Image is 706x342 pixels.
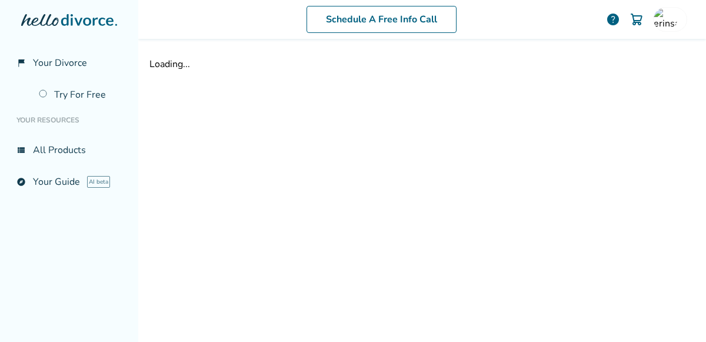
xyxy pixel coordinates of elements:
[9,137,129,164] a: view_listAll Products
[630,12,644,26] img: Cart
[33,57,87,69] span: Your Divorce
[16,58,26,68] span: flag_2
[9,108,129,132] li: Your Resources
[32,81,129,108] a: Try For Free
[654,8,677,31] img: erinsansoucy@gmail.com
[16,145,26,155] span: view_list
[9,49,129,77] a: flag_2Your Divorce
[9,168,129,195] a: exploreYour GuideAI beta
[307,6,457,33] a: Schedule A Free Info Call
[606,12,620,26] a: help
[16,177,26,187] span: explore
[87,176,110,188] span: AI beta
[149,58,695,71] div: Loading...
